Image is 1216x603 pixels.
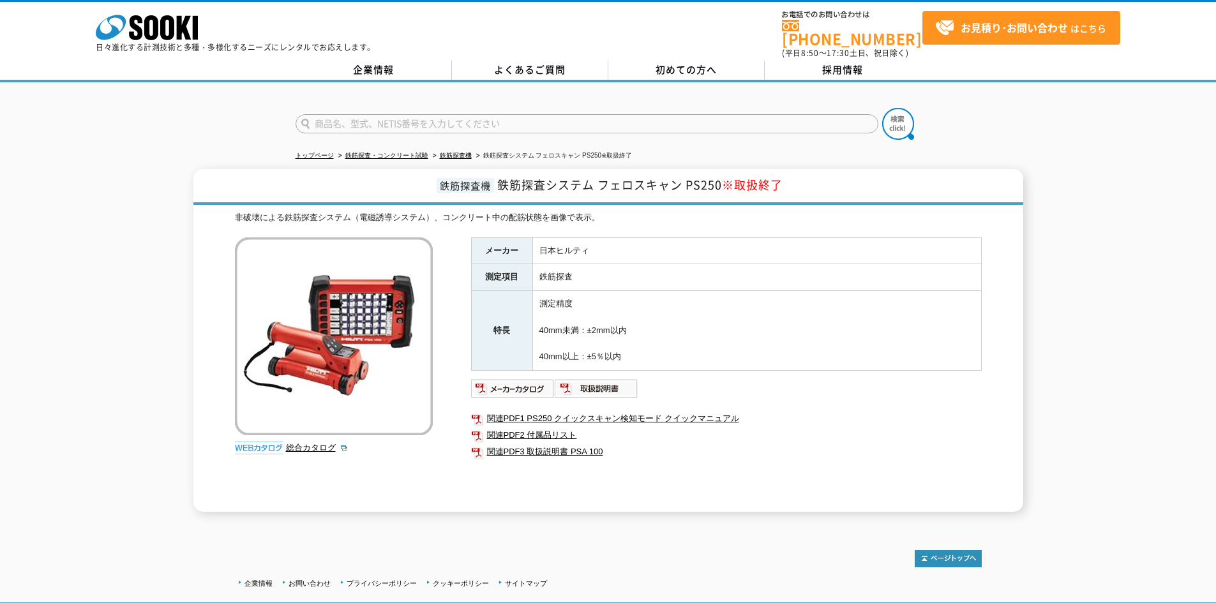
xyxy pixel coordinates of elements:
th: 特長 [471,291,532,371]
input: 商品名、型式、NETIS番号を入力してください [296,114,878,133]
a: クッキーポリシー [433,579,489,587]
a: トップページ [296,152,334,159]
span: 鉄筋探査機 [437,178,494,193]
a: お見積り･お問い合わせはこちら [922,11,1120,45]
span: ※取扱終了 [722,176,783,193]
a: 鉄筋探査・コンクリート試験 [345,152,428,159]
span: はこちら [935,19,1106,38]
img: 鉄筋探査システム フェロスキャン PS250※取扱終了 [235,237,433,435]
img: トップページへ [915,550,982,567]
th: 測定項目 [471,264,532,291]
a: [PHONE_NUMBER] [782,20,922,46]
a: 鉄筋探査機 [440,152,472,159]
li: 鉄筋探査システム フェロスキャン PS250※取扱終了 [474,149,633,163]
td: 鉄筋探査 [532,264,981,291]
a: 企業情報 [244,579,273,587]
span: 8:50 [801,47,819,59]
th: メーカー [471,237,532,264]
a: 企業情報 [296,61,452,80]
span: 17:30 [827,47,850,59]
img: 取扱説明書 [555,378,638,399]
img: メーカーカタログ [471,378,555,399]
a: 関連PDF2 付属品リスト [471,427,982,443]
a: メーカーカタログ [471,387,555,396]
a: 総合カタログ [286,443,349,452]
strong: お見積り･お問い合わせ [961,20,1068,35]
td: 測定精度 40mm未満：±2mm以内 40mm以上：±5％以内 [532,291,981,371]
td: 日本ヒルティ [532,237,981,264]
a: 初めての方へ [608,61,765,80]
span: 初めての方へ [656,63,717,77]
span: お電話でのお問い合わせは [782,11,922,19]
a: サイトマップ [505,579,547,587]
img: webカタログ [235,442,283,454]
a: プライバシーポリシー [347,579,417,587]
div: 非破壊による鉄筋探査システム（電磁誘導システム）、コンクリート中の配筋状態を画像で表示。 [235,211,982,225]
a: 採用情報 [765,61,921,80]
span: 鉄筋探査システム フェロスキャン PS250 [497,176,783,193]
span: (平日 ～ 土日、祝日除く) [782,47,908,59]
a: 関連PDF1 PS250 クイックスキャン検知モード クイックマニュアル [471,410,982,427]
img: btn_search.png [882,108,914,140]
p: 日々進化する計測技術と多種・多様化するニーズにレンタルでお応えします。 [96,43,375,51]
a: お問い合わせ [289,579,331,587]
a: 取扱説明書 [555,387,638,396]
a: よくあるご質問 [452,61,608,80]
a: 関連PDF3 取扱説明書 PSA 100 [471,443,982,460]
